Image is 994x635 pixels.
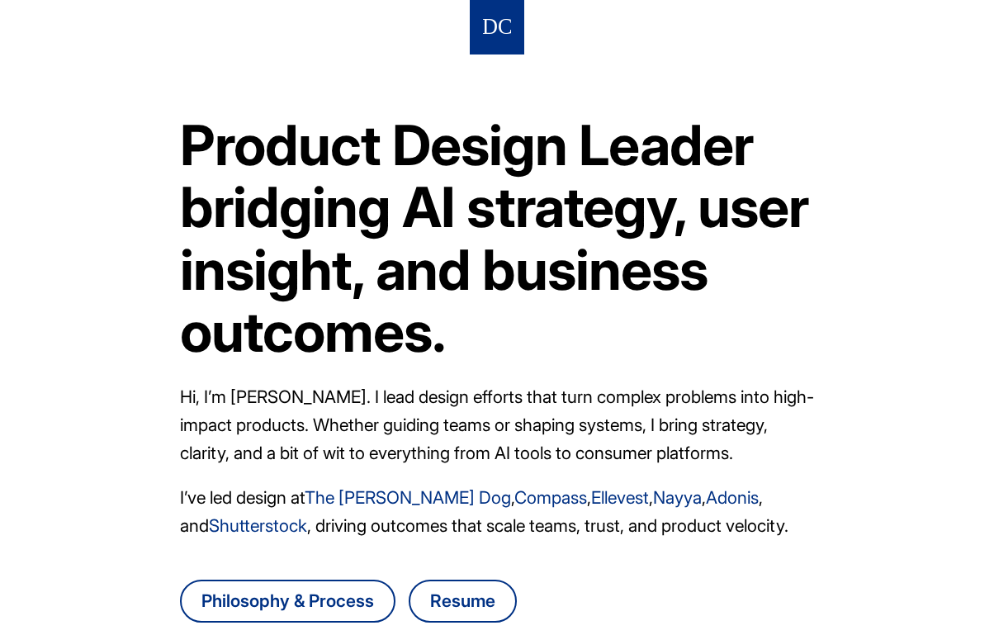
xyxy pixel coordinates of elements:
[483,12,511,43] img: Logo
[180,484,814,540] p: I’ve led design at , , , , , and , driving outcomes that scale teams, trust, and product velocity.
[209,515,307,536] a: Shutterstock
[305,487,511,508] a: The [PERSON_NAME] Dog
[706,487,759,508] a: Adonis
[180,383,814,467] p: Hi, I’m [PERSON_NAME]. I lead design efforts that turn complex problems into high-impact products...
[514,487,587,508] a: Compass
[180,580,395,623] a: Go to Danny Chang's design philosophy and process page
[409,580,517,623] a: Download Danny Chang's resume as a PDF file
[653,487,702,508] a: Nayya
[180,114,814,363] h1: Product Design Leader bridging AI strategy, user insight, and business outcomes.
[591,487,649,508] a: Ellevest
